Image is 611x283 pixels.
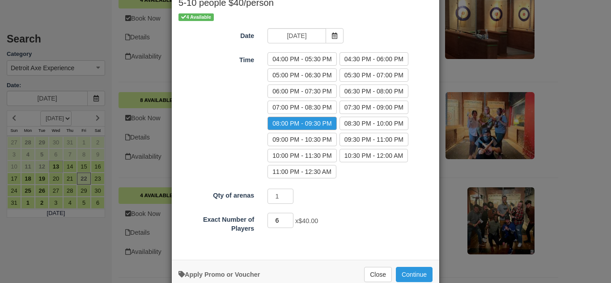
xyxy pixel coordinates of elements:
[172,245,439,256] div: [DATE]:
[339,133,408,146] label: 09:30 PM - 11:00 PM
[267,101,336,114] label: 07:00 PM - 08:30 PM
[298,217,318,224] span: $40.00
[396,267,433,282] button: Add to Booking
[339,117,408,130] label: 08:30 PM - 10:00 PM
[172,52,261,65] label: Time
[178,13,214,21] span: 4 Available
[172,188,261,200] label: Qty of arenas
[267,213,293,228] input: Exact Number of Players
[295,217,318,224] span: x
[300,245,327,254] span: $240.00
[267,189,293,204] input: Qty of arenas
[267,133,336,146] label: 09:00 PM - 10:30 PM
[178,271,260,278] a: Apply Voucher
[267,149,336,162] label: 10:00 PM - 11:30 PM
[339,68,408,82] label: 05:30 PM - 07:00 PM
[267,165,336,178] label: 11:00 PM - 12:30 AM
[339,84,408,98] label: 06:30 PM - 08:00 PM
[339,149,408,162] label: 10:30 PM - 12:00 AM
[339,52,408,66] label: 04:30 PM - 06:00 PM
[364,267,392,282] button: Close
[267,52,336,66] label: 04:00 PM - 05:30 PM
[339,101,408,114] label: 07:30 PM - 09:00 PM
[267,84,336,98] label: 06:00 PM - 07:30 PM
[267,117,336,130] label: 08:00 PM - 09:30 PM
[172,28,261,41] label: Date
[267,68,336,82] label: 05:00 PM - 06:30 PM
[172,212,261,233] label: Exact Number of Players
